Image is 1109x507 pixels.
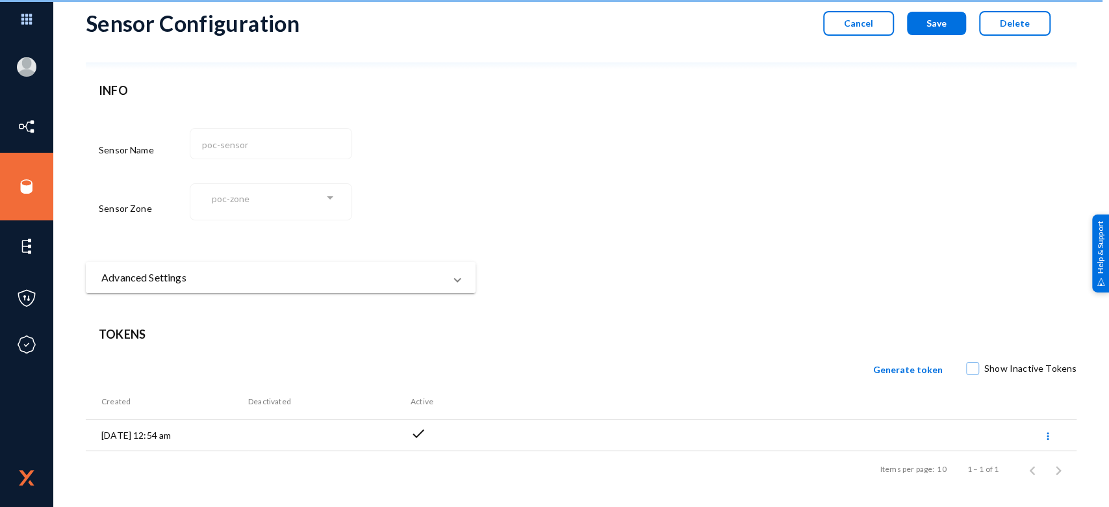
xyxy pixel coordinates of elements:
[17,117,36,136] img: icon-inventory.svg
[17,335,36,354] img: icon-compliance.svg
[202,139,346,151] input: Name
[880,463,934,475] div: Items per page:
[863,356,953,383] button: Generate token
[99,326,1064,343] header: Tokens
[984,359,1077,378] span: Show Inactive Tokens
[926,18,947,29] span: Save
[101,270,444,285] mat-panel-title: Advanced Settings
[17,177,36,196] img: icon-sources.svg
[1019,456,1045,482] button: Previous page
[1000,18,1030,29] span: Delete
[86,420,248,451] td: [DATE] 12:54 am
[99,181,190,236] div: Sensor Zone
[967,463,999,475] div: 1 – 1 of 1
[17,237,36,256] img: icon-elements.svg
[411,426,426,441] span: check
[979,11,1051,36] button: Delete
[823,11,894,36] button: Cancel
[212,193,249,204] span: poc-zone
[99,82,463,99] header: INFO
[844,18,873,29] span: Cancel
[17,289,36,308] img: icon-policies.svg
[7,5,46,33] img: app launcher
[86,262,476,293] mat-expansion-panel-header: Advanced Settings
[17,57,36,77] img: blank-profile-picture.png
[810,18,894,29] a: Cancel
[99,125,190,175] div: Sensor Name
[907,12,966,35] button: Save
[937,463,946,475] div: 10
[248,383,411,420] th: Deactivated
[86,383,248,420] th: Created
[1045,456,1071,482] button: Next page
[86,10,300,36] div: Sensor Configuration
[1097,278,1105,286] img: help_support.svg
[873,364,943,375] span: Generate token
[1092,214,1109,292] div: Help & Support
[411,383,947,420] th: Active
